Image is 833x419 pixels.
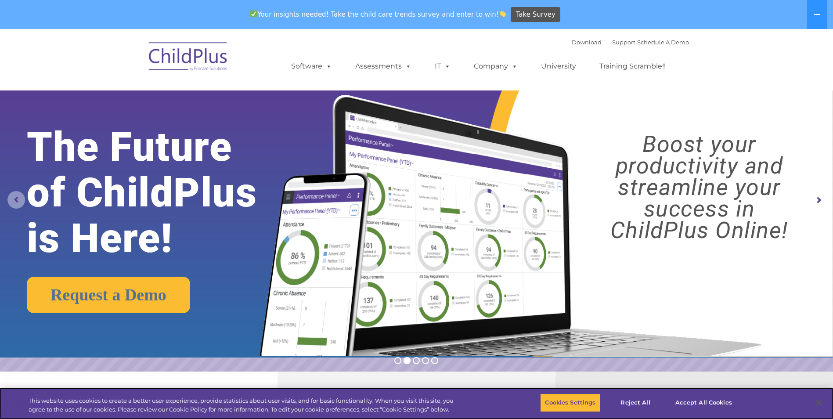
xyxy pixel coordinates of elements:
a: Software [282,58,341,75]
span: Phone number [122,94,159,101]
button: Cookies Settings [540,394,600,412]
span: Last name [122,58,149,65]
span: Take Survey [516,7,555,22]
rs-layer: The Future of ChildPlus is Here! [27,124,293,261]
button: Accept All Cookies [671,394,737,412]
a: University [532,58,585,75]
rs-layer: Boost your productivity and streamline your success in ChildPlus Online! [576,134,823,241]
a: Schedule A Demo [637,39,689,46]
img: ChildPlus by Procare Solutions [144,36,232,80]
a: Support [612,39,635,46]
a: Request a Demo [27,277,190,313]
a: Training Scramble!! [591,58,674,75]
button: Close [809,393,829,412]
a: IT [426,58,459,75]
img: ✅ [250,11,257,17]
img: 👏 [499,11,506,17]
a: Company [465,58,526,75]
div: This website uses cookies to create a better user experience, provide statistics about user visit... [29,397,458,414]
a: Download [572,39,602,46]
button: Reject All [608,394,663,412]
span: Your insights needed! Take the child care trends survey and enter to win! [247,6,510,23]
a: Assessments [346,58,420,75]
a: Take Survey [511,7,560,22]
font: | [572,39,689,46]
